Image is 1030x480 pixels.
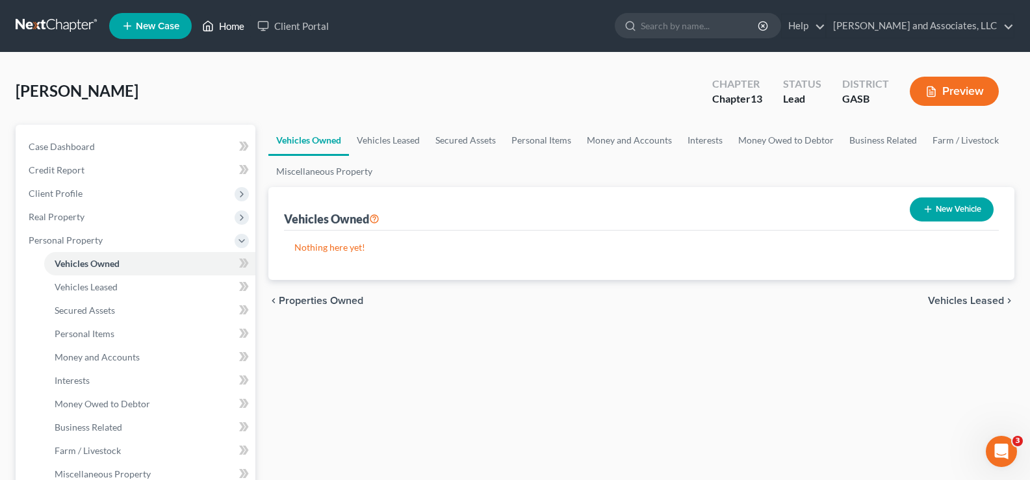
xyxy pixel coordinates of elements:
a: Business Related [842,125,925,156]
span: Miscellaneous Property [55,468,151,479]
span: Interests [55,375,90,386]
span: Personal Property [29,234,103,246]
span: 13 [751,92,762,105]
a: Vehicles Owned [44,252,255,275]
iframe: Intercom live chat [986,436,1017,467]
span: Vehicles Leased [928,296,1004,306]
span: Vehicles Leased [55,281,118,292]
a: Personal Items [504,125,579,156]
span: Farm / Livestock [55,445,121,456]
span: Real Property [29,211,84,222]
a: Money Owed to Debtor [730,125,842,156]
i: chevron_right [1004,296,1014,306]
span: Vehicles Owned [55,258,120,269]
a: Personal Items [44,322,255,346]
a: Farm / Livestock [925,125,1007,156]
a: Money Owed to Debtor [44,392,255,416]
a: Interests [680,125,730,156]
span: Money and Accounts [55,351,140,362]
input: Search by name... [641,14,760,38]
a: Secured Assets [428,125,504,156]
p: Nothing here yet! [294,241,988,254]
a: Secured Assets [44,299,255,322]
a: Vehicles Owned [268,125,349,156]
a: Home [196,14,251,38]
span: New Case [136,21,179,31]
span: Secured Assets [55,305,115,316]
a: Case Dashboard [18,135,255,158]
a: Interests [44,369,255,392]
button: chevron_left Properties Owned [268,296,363,306]
a: Credit Report [18,158,255,182]
div: GASB [842,92,889,107]
span: Credit Report [29,164,84,175]
button: Preview [910,77,999,106]
a: [PERSON_NAME] and Associates, LLC [827,14,1014,38]
div: Lead [783,92,821,107]
a: Money and Accounts [44,346,255,369]
span: Properties Owned [279,296,363,306]
a: Money and Accounts [579,125,680,156]
span: 3 [1012,436,1023,446]
button: Vehicles Leased chevron_right [928,296,1014,306]
div: District [842,77,889,92]
a: Miscellaneous Property [268,156,380,187]
span: Case Dashboard [29,141,95,152]
a: Business Related [44,416,255,439]
span: [PERSON_NAME] [16,81,138,100]
i: chevron_left [268,296,279,306]
span: Money Owed to Debtor [55,398,150,409]
div: Chapter [712,77,762,92]
div: Vehicles Owned [284,211,380,227]
a: Client Portal [251,14,335,38]
span: Personal Items [55,328,114,339]
span: Business Related [55,422,122,433]
button: New Vehicle [910,197,994,221]
a: Vehicles Leased [349,125,428,156]
div: Chapter [712,92,762,107]
a: Vehicles Leased [44,275,255,299]
span: Client Profile [29,188,83,199]
a: Farm / Livestock [44,439,255,462]
div: Status [783,77,821,92]
a: Help [782,14,825,38]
